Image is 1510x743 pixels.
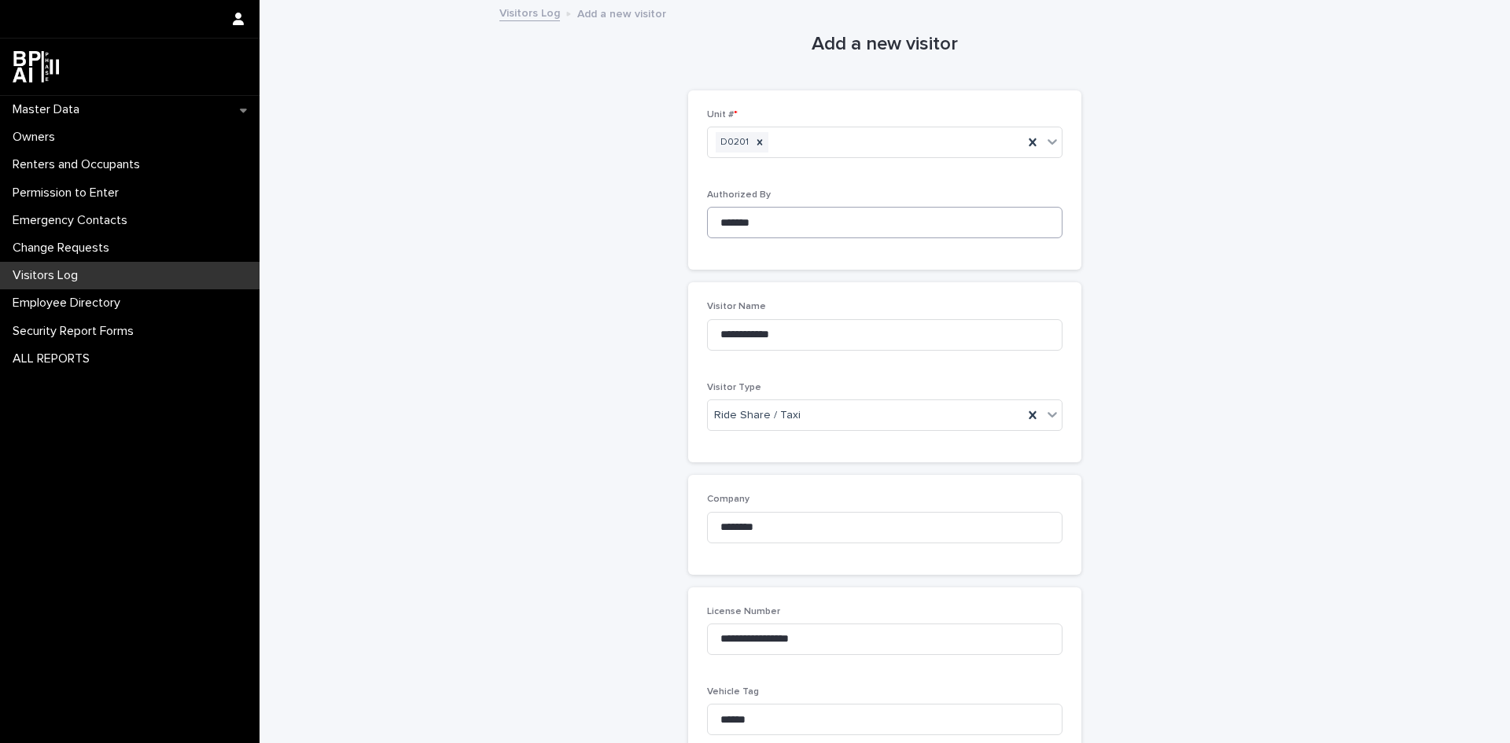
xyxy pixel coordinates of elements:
span: Visitor Type [707,383,761,392]
span: Unit # [707,110,738,120]
p: Change Requests [6,241,122,256]
p: Renters and Occupants [6,157,153,172]
span: Authorized By [707,190,771,200]
a: Visitors Log [499,3,560,21]
p: Visitors Log [6,268,90,283]
img: dwgmcNfxSF6WIOOXiGgu [13,51,59,83]
p: Owners [6,130,68,145]
span: License Number [707,607,780,616]
p: Employee Directory [6,296,133,311]
p: Add a new visitor [577,4,666,21]
p: Permission to Enter [6,186,131,200]
p: Master Data [6,102,92,117]
span: Company [707,495,749,504]
p: Emergency Contacts [6,213,140,228]
span: Visitor Name [707,302,766,311]
div: D0201 [716,132,751,153]
span: Vehicle Tag [707,687,759,697]
span: Ride Share / Taxi [714,407,801,424]
p: ALL REPORTS [6,351,102,366]
p: Security Report Forms [6,324,146,339]
h1: Add a new visitor [688,33,1081,56]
